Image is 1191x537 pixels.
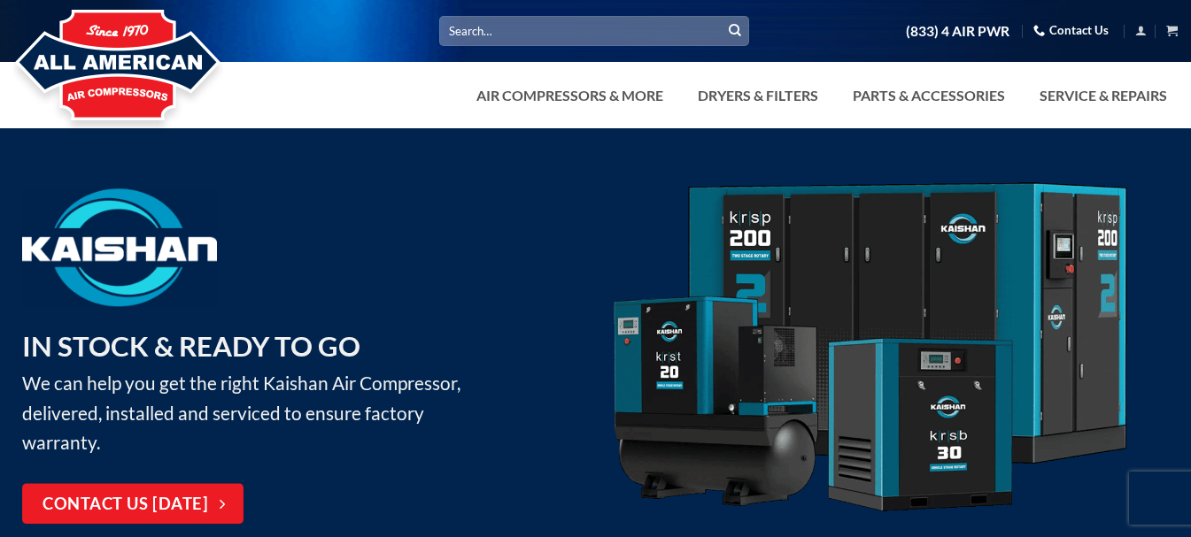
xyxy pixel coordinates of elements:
[439,16,749,45] input: Search…
[906,16,1009,47] a: (833) 4 AIR PWR
[1135,19,1147,42] a: Login
[22,484,244,525] a: Contact Us [DATE]
[842,78,1016,113] a: Parts & Accessories
[22,325,465,457] p: We can help you get the right Kaishan Air Compressor, delivered, installed and serviced to ensure...
[1029,78,1178,113] a: Service & Repairs
[722,18,748,44] button: Submit
[1033,17,1109,44] a: Contact Us
[22,188,217,306] img: Kaishan
[43,492,208,518] span: Contact Us [DATE]
[22,329,360,363] strong: IN STOCK & READY TO GO
[687,78,829,113] a: Dryers & Filters
[607,182,1132,517] img: Kaishan
[466,78,674,113] a: Air Compressors & More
